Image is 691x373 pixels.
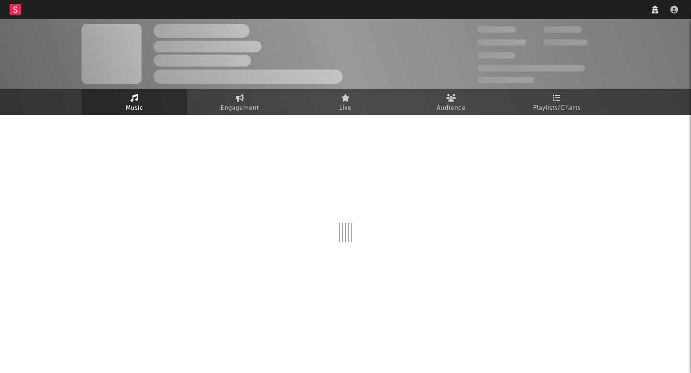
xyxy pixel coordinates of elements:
span: Engagement [221,103,259,114]
span: 300,000 [477,26,516,33]
a: Engagement [187,89,293,115]
span: 50,000,000 Monthly Listeners [477,65,585,71]
a: Audience [398,89,504,115]
span: 100,000 [544,26,582,33]
span: Music [126,103,143,114]
a: Live [293,89,398,115]
span: Jump Score: 85.0 [477,77,534,83]
a: Playlists/Charts [504,89,609,115]
span: Live [339,103,352,114]
a: Music [82,89,187,115]
span: 50,000,000 [477,39,526,46]
span: Audience [437,103,466,114]
span: 1,000,000 [544,39,588,46]
span: 100,000 [477,52,515,58]
span: Playlists/Charts [533,103,581,114]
